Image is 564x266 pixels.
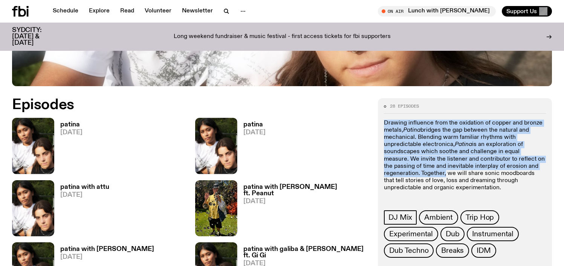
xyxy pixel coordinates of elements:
[466,213,494,222] span: Trip Hop
[243,198,369,205] span: [DATE]
[48,6,83,17] a: Schedule
[441,246,464,255] span: Breaks
[174,33,391,40] p: Long weekend fundraiser & music festival - first access tickets for fbi supporters
[472,230,514,238] span: Instrumental
[243,246,369,259] h3: patina with galiba & [PERSON_NAME] ft. Gi Gi
[424,213,453,222] span: Ambient
[243,122,266,128] h3: patina
[54,184,109,236] a: patina with attu[DATE]
[419,210,458,225] a: Ambient
[60,254,154,260] span: [DATE]
[471,243,496,258] a: IDM
[502,6,552,17] button: Support Us
[237,184,369,236] a: patina with [PERSON_NAME] ft. Peanut[DATE]
[54,122,83,174] a: patina[DATE]
[446,230,459,238] span: Dub
[440,227,465,241] a: Dub
[436,243,469,258] a: Breaks
[388,213,412,222] span: DJ Mix
[60,246,154,252] h3: patina with [PERSON_NAME]
[60,192,109,198] span: [DATE]
[403,127,420,133] em: Patina
[140,6,176,17] a: Volunteer
[389,246,428,255] span: Dub Techno
[60,129,83,136] span: [DATE]
[177,6,217,17] a: Newsletter
[243,129,266,136] span: [DATE]
[390,104,419,108] span: 28 episodes
[60,184,109,190] h3: patina with attu
[116,6,139,17] a: Read
[460,210,499,225] a: Trip Hop
[243,184,369,197] h3: patina with [PERSON_NAME] ft. Peanut
[12,27,60,46] h3: SYDCITY: [DATE] & [DATE]
[378,6,496,17] button: On AirLunch with [PERSON_NAME]
[506,8,537,15] span: Support Us
[467,227,519,241] a: Instrumental
[477,246,491,255] span: IDM
[389,230,433,238] span: Experimental
[84,6,114,17] a: Explore
[384,227,438,241] a: Experimental
[384,243,434,258] a: Dub Techno
[60,122,83,128] h3: patina
[12,98,369,112] h2: Episodes
[384,210,417,225] a: DJ Mix
[237,122,266,174] a: patina[DATE]
[455,141,472,147] em: Patina
[384,120,546,192] p: Drawing influence from the oxidation of copper and bronze metals, bridges the gap between the nat...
